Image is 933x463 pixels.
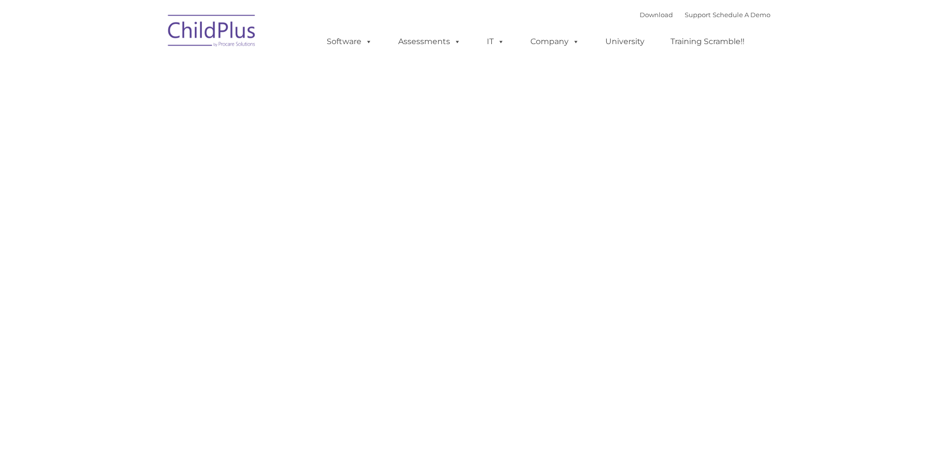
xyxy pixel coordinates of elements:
[596,32,654,51] a: University
[521,32,589,51] a: Company
[685,11,711,19] a: Support
[477,32,514,51] a: IT
[640,11,673,19] a: Download
[317,32,382,51] a: Software
[661,32,754,51] a: Training Scramble!!
[640,11,770,19] font: |
[713,11,770,19] a: Schedule A Demo
[163,8,261,57] img: ChildPlus by Procare Solutions
[388,32,471,51] a: Assessments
